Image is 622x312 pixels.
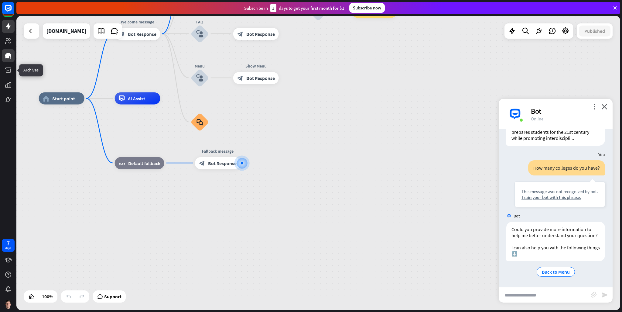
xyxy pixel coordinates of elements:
[43,95,49,102] i: home_2
[196,30,203,37] i: block_user_input
[598,152,605,157] span: You
[46,23,86,39] div: hkbu.edu.hk
[40,292,55,301] div: 100%
[5,2,23,21] button: Open LiveChat chat widget
[521,194,598,200] div: Train your bot with this phrase.
[531,106,605,116] div: Bot
[199,160,205,166] i: block_bot_response
[182,63,218,69] div: Menu
[110,19,165,25] div: Welcome message
[229,63,283,69] div: Show Menu
[579,26,610,36] button: Published
[2,239,15,252] a: 7 days
[52,95,75,102] span: Start point
[196,74,203,81] i: block_user_input
[5,246,11,250] div: days
[592,104,597,109] i: more_vert
[237,75,243,81] i: block_bot_response
[197,119,203,125] i: block_faq
[521,189,598,194] div: This message was not recognized by bot.
[128,95,145,102] span: AI Assist
[528,160,605,175] div: How many colleges do you have?
[246,75,275,81] span: Bot Response
[128,31,156,37] span: Bot Response
[591,292,597,298] i: block_attachment
[7,241,10,246] div: 7
[190,148,245,154] div: Fallback message
[531,116,605,122] div: Online
[244,4,344,12] div: Subscribe in days to get your first month for $1
[119,160,125,166] i: block_fallback
[601,291,608,299] i: send
[270,4,276,12] div: 3
[349,3,385,13] div: Subscribe now
[506,222,605,261] div: Could you provide more information to help me better understand your question? I can also help yo...
[542,269,570,275] span: Back to Menu
[128,160,160,166] span: Default fallback
[601,104,607,109] i: close
[104,292,121,301] span: Support
[514,213,520,219] span: Bot
[119,31,125,37] i: block_bot_response
[208,160,237,166] span: Bot Response
[182,19,218,25] div: FAQ
[237,31,243,37] i: block_bot_response
[246,31,275,37] span: Bot Response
